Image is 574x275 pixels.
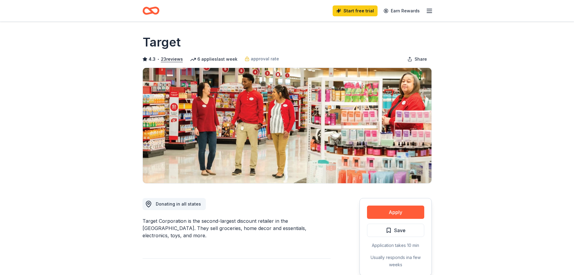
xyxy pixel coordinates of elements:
span: Share [415,56,427,63]
a: Home [143,4,159,18]
div: Application takes 10 min [367,242,424,249]
button: Share [403,53,432,65]
span: approval rate [251,55,279,62]
a: Start free trial [333,5,378,16]
button: 23reviews [161,56,183,63]
div: Target Corporation is the second-largest discount retailer in the [GEOGRAPHIC_DATA]. They sell gr... [143,217,331,239]
img: Image for Target [143,68,431,183]
h1: Target [143,34,181,51]
a: approval rate [245,55,279,62]
button: Save [367,224,424,237]
span: • [157,57,159,62]
div: 6 applies last week [190,56,237,63]
span: Donating in all states [156,201,201,206]
button: Apply [367,206,424,219]
span: 4.3 [149,56,155,63]
div: Usually responds in a few weeks [367,254,424,268]
a: Earn Rewards [380,5,423,16]
span: Save [394,226,406,234]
